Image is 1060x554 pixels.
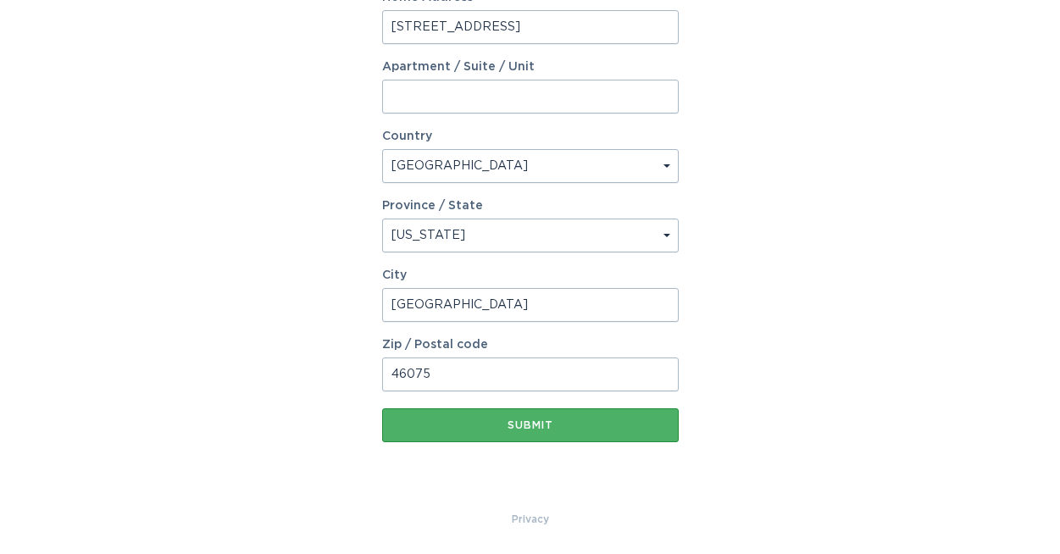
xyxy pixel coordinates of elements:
[382,339,679,351] label: Zip / Postal code
[512,510,549,529] a: Privacy Policy & Terms of Use
[382,61,679,73] label: Apartment / Suite / Unit
[391,420,670,430] div: Submit
[382,200,483,212] label: Province / State
[382,269,679,281] label: City
[382,130,432,142] label: Country
[382,408,679,442] button: Submit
